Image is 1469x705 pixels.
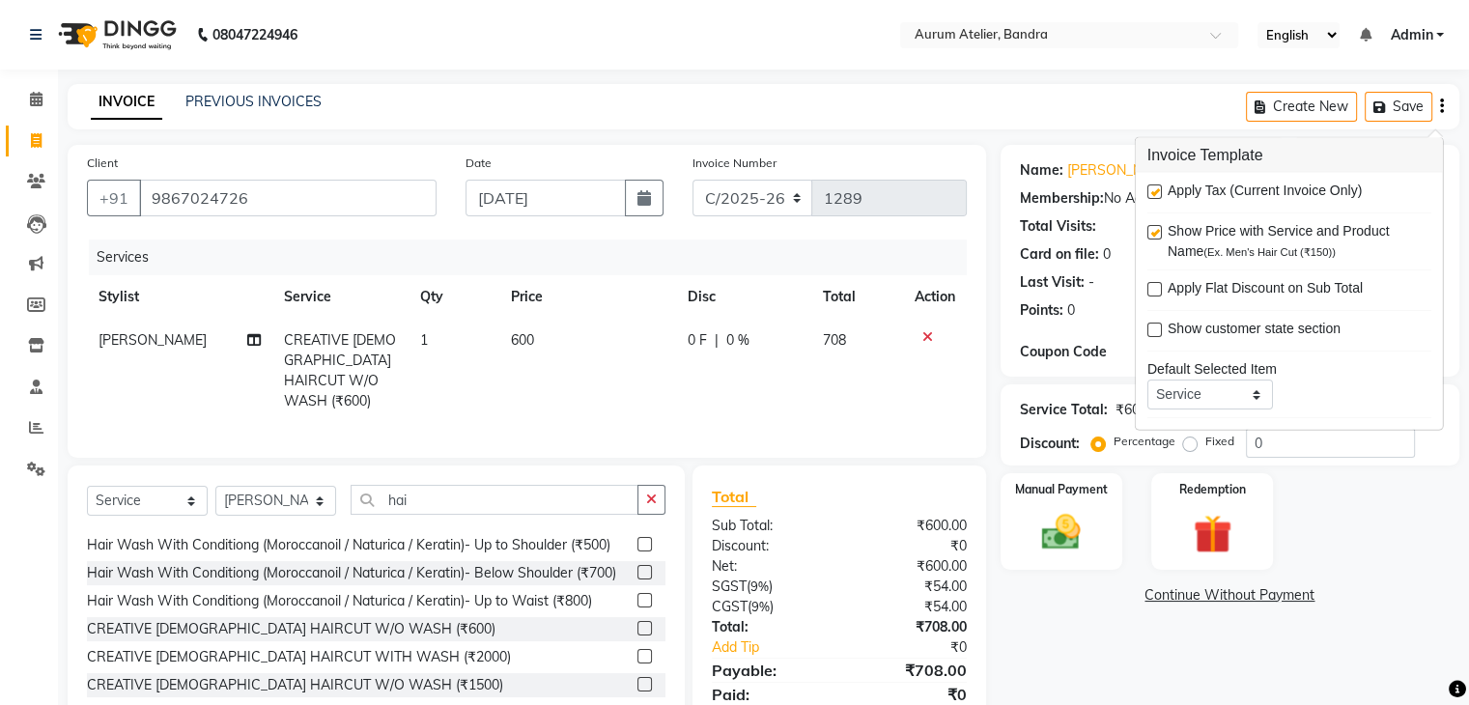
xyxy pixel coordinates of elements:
[1103,244,1111,265] div: 0
[1179,481,1246,498] label: Redemption
[1020,244,1099,265] div: Card on file:
[1168,221,1416,262] span: Show Price with Service and Product Name
[1020,400,1108,420] div: Service Total:
[91,85,162,120] a: INVOICE
[862,637,980,658] div: ₹0
[1365,92,1432,122] button: Save
[87,275,272,319] th: Stylist
[750,578,769,594] span: 9%
[697,597,839,617] div: ( )
[1067,160,1175,181] a: [PERSON_NAME]
[511,331,534,349] span: 600
[1116,400,1166,420] div: ₹600.00
[87,155,118,172] label: Client
[284,331,396,409] span: CREATIVE [DEMOGRAPHIC_DATA] HAIRCUT W/O WASH (₹600)
[688,330,707,351] span: 0 F
[676,275,811,319] th: Disc
[1168,278,1363,302] span: Apply Flat Discount on Sub Total
[903,275,967,319] th: Action
[1246,92,1357,122] button: Create New
[1020,434,1080,454] div: Discount:
[697,577,839,597] div: ( )
[1203,246,1336,258] span: (Ex. Men's Hair Cut (₹150))
[1205,433,1234,450] label: Fixed
[272,275,409,319] th: Service
[1020,300,1063,321] div: Points:
[87,619,495,639] div: CREATIVE [DEMOGRAPHIC_DATA] HAIRCUT W/O WASH (₹600)
[466,155,492,172] label: Date
[1114,433,1175,450] label: Percentage
[839,577,981,597] div: ₹54.00
[839,516,981,536] div: ₹600.00
[712,487,756,507] span: Total
[87,591,592,611] div: Hair Wash With Conditiong (Moroccanoil / Naturica / Keratin)- Up to Waist (₹800)
[420,331,428,349] span: 1
[726,330,749,351] span: 0 %
[697,556,839,577] div: Net:
[1020,160,1063,181] div: Name:
[839,597,981,617] div: ₹54.00
[49,8,182,62] img: logo
[715,330,719,351] span: |
[1168,181,1362,205] span: Apply Tax (Current Invoice Only)
[697,516,839,536] div: Sub Total:
[712,598,748,615] span: CGST
[697,659,839,682] div: Payable:
[839,659,981,682] div: ₹708.00
[823,331,846,349] span: 708
[87,675,503,695] div: CREATIVE [DEMOGRAPHIC_DATA] HAIRCUT W/O WASH (₹1500)
[1030,510,1092,554] img: _cash.svg
[697,637,862,658] a: Add Tip
[1004,585,1455,606] a: Continue Without Payment
[87,647,511,667] div: CREATIVE [DEMOGRAPHIC_DATA] HAIRCUT WITH WASH (₹2000)
[1168,319,1341,343] span: Show customer state section
[99,331,207,349] span: [PERSON_NAME]
[1020,216,1096,237] div: Total Visits:
[409,275,499,319] th: Qty
[839,617,981,637] div: ₹708.00
[1020,342,1160,362] div: Coupon Code
[212,8,297,62] b: 08047224946
[1020,188,1440,209] div: No Active Membership
[697,536,839,556] div: Discount:
[1020,188,1104,209] div: Membership:
[1390,25,1432,45] span: Admin
[712,578,747,595] span: SGST
[89,240,981,275] div: Services
[351,485,638,515] input: Search or Scan
[1015,481,1108,498] label: Manual Payment
[499,275,676,319] th: Price
[839,536,981,556] div: ₹0
[1020,272,1085,293] div: Last Visit:
[87,180,141,216] button: +91
[1067,300,1075,321] div: 0
[751,599,770,614] span: 9%
[1181,510,1244,558] img: _gift.svg
[1147,359,1431,380] div: Default Selected Item
[839,556,981,577] div: ₹600.00
[87,535,610,555] div: Hair Wash With Conditiong (Moroccanoil / Naturica / Keratin)- Up to Shoulder (₹500)
[185,93,322,110] a: PREVIOUS INVOICES
[1136,138,1443,173] h3: Invoice Template
[139,180,437,216] input: Search by Name/Mobile/Email/Code
[87,563,616,583] div: Hair Wash With Conditiong (Moroccanoil / Naturica / Keratin)- Below Shoulder (₹700)
[811,275,903,319] th: Total
[692,155,777,172] label: Invoice Number
[697,617,839,637] div: Total:
[1088,272,1094,293] div: -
